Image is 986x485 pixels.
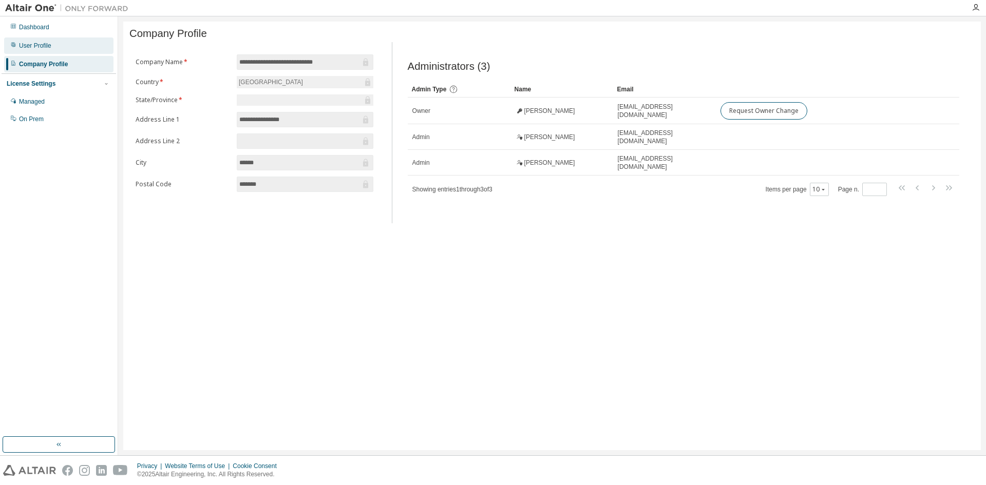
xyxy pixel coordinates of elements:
[812,185,826,193] button: 10
[79,465,90,476] img: instagram.svg
[618,103,711,119] span: [EMAIL_ADDRESS][DOMAIN_NAME]
[19,42,51,50] div: User Profile
[19,23,49,31] div: Dashboard
[62,465,73,476] img: facebook.svg
[515,81,609,98] div: Name
[136,115,231,124] label: Address Line 1
[412,159,430,167] span: Admin
[524,133,575,141] span: [PERSON_NAME]
[766,183,829,196] span: Items per page
[165,462,233,470] div: Website Terms of Use
[233,462,282,470] div: Cookie Consent
[524,107,575,115] span: [PERSON_NAME]
[129,28,207,40] span: Company Profile
[137,470,283,479] p: © 2025 Altair Engineering, Inc. All Rights Reserved.
[19,98,45,106] div: Managed
[19,60,68,68] div: Company Profile
[136,180,231,188] label: Postal Code
[412,86,447,93] span: Admin Type
[237,76,305,88] div: [GEOGRAPHIC_DATA]
[7,80,55,88] div: License Settings
[237,76,373,88] div: [GEOGRAPHIC_DATA]
[136,96,231,104] label: State/Province
[137,462,165,470] div: Privacy
[617,81,712,98] div: Email
[5,3,134,13] img: Altair One
[408,61,490,72] span: Administrators (3)
[136,159,231,167] label: City
[96,465,107,476] img: linkedin.svg
[618,154,711,171] span: [EMAIL_ADDRESS][DOMAIN_NAME]
[412,133,430,141] span: Admin
[136,78,231,86] label: Country
[720,102,807,120] button: Request Owner Change
[618,129,711,145] span: [EMAIL_ADDRESS][DOMAIN_NAME]
[524,159,575,167] span: [PERSON_NAME]
[113,465,128,476] img: youtube.svg
[412,186,492,193] span: Showing entries 1 through 3 of 3
[838,183,887,196] span: Page n.
[136,137,231,145] label: Address Line 2
[3,465,56,476] img: altair_logo.svg
[19,115,44,123] div: On Prem
[136,58,231,66] label: Company Name
[412,107,430,115] span: Owner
